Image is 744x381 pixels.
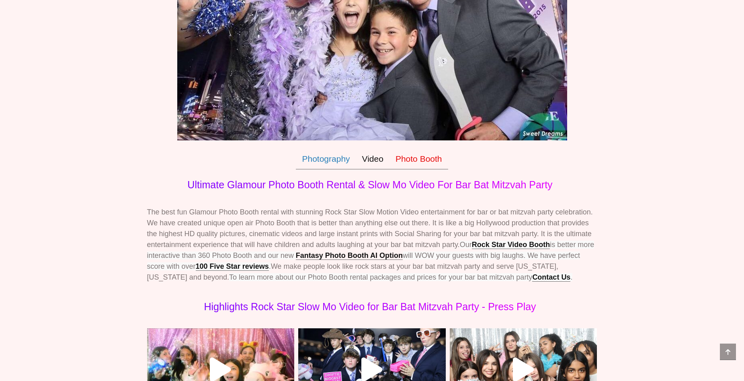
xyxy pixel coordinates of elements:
a: Rock Star Video Booth [472,241,550,249]
a: Contact Us [532,273,570,282]
span: . [570,273,572,281]
span: To learn more about our Photo Booth rental packages and prices for your bar bat mitzvah party [229,273,532,281]
span: Our is better more interactive than 360 Photo Booth and our new [147,241,594,259]
span: ver [186,262,196,270]
p: The best fun Glamour Photo Booth rental with stunning Rock Star Slow Motion Video entertainment f... [147,207,597,283]
a: Photo Booth [389,148,448,169]
a: Photography [296,148,356,169]
a: 100 Five Star reviews [196,262,269,271]
span: will WOW your guests with big laughs. We have perfect score with o [147,251,580,270]
span: Highlights Rock Star Slow Mo Video for Bar Bat Mitzvah Party - Press Play [204,301,536,312]
a: Video [356,148,389,169]
a: Fantasy Photo Booth AI Option [296,251,403,260]
span: . [269,262,271,270]
span: Ultimate Glamour Photo Booth Rental & Slow Mo Video For Bar Bat Mitzvah Party [187,179,552,190]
